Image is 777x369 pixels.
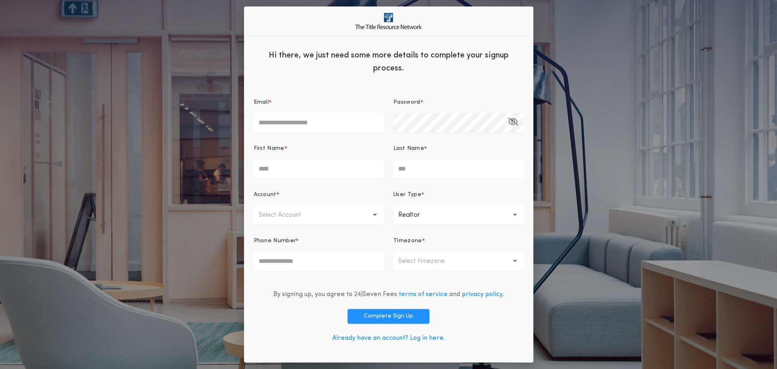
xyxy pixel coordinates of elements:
p: Last Name [393,145,424,153]
img: logo [355,13,422,29]
input: First Name* [254,159,384,179]
div: Hi there, we just need some more details to complete your signup process. [244,43,533,79]
p: Select timezone [398,256,458,266]
div: By signing up, you agree to 24|Seven Fees and [273,290,504,299]
a: terms of service [399,291,448,298]
p: Timezone [393,237,422,245]
a: privacy policy. [462,291,504,298]
button: Select timezone [393,252,524,271]
p: Password [393,98,420,107]
a: Already have an account? Log in here. [332,335,445,341]
input: Last Name* [393,159,524,179]
p: First Name [254,145,284,153]
button: Complete Sign Up [348,309,429,324]
button: Realtor [393,205,524,225]
p: Account [254,191,276,199]
button: Select Account [254,205,384,225]
p: Select Account [259,210,314,220]
button: Password* [508,113,518,132]
input: Phone Number* [254,252,384,271]
p: Email [254,98,269,107]
p: User Type [393,191,421,199]
input: Password* [393,113,524,132]
p: Phone Number [254,237,296,245]
p: Realtor [398,210,433,220]
input: Email* [254,113,384,132]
